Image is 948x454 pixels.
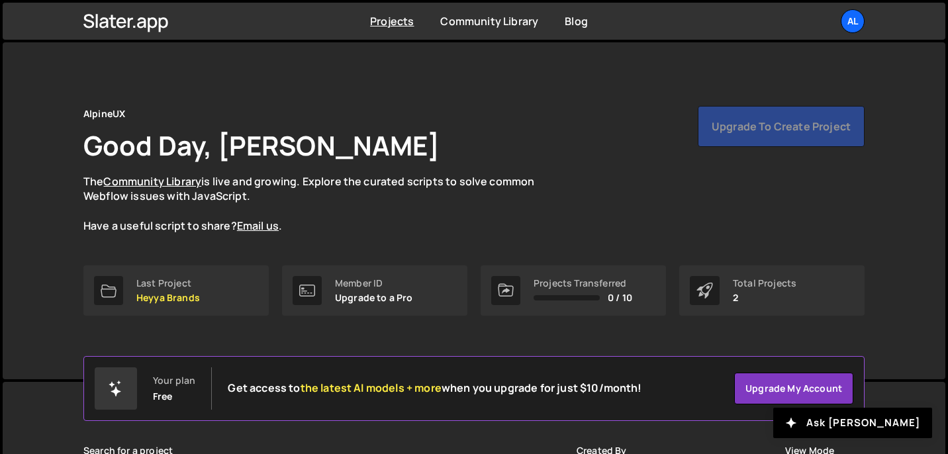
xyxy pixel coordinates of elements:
span: the latest AI models + more [301,381,442,395]
h1: Good Day, [PERSON_NAME] [83,127,440,163]
div: Member ID [335,278,413,289]
span: 0 / 10 [608,293,632,303]
a: Projects [370,14,414,28]
p: The is live and growing. Explore the curated scripts to solve common Webflow issues with JavaScri... [83,174,560,234]
a: Email us [237,218,279,233]
div: Last Project [136,278,200,289]
p: Heyya Brands [136,293,200,303]
p: 2 [733,293,796,303]
a: Al [841,9,865,33]
a: Community Library [103,174,201,189]
a: Last Project Heyya Brands [83,265,269,316]
h2: Get access to when you upgrade for just $10/month! [228,382,641,394]
div: Projects Transferred [534,278,632,289]
a: Community Library [440,14,538,28]
div: Total Projects [733,278,796,289]
a: Blog [565,14,588,28]
a: Upgrade my account [734,373,853,404]
div: Your plan [153,375,195,386]
p: Upgrade to a Pro [335,293,413,303]
div: AlpineUX [83,106,125,122]
button: Ask [PERSON_NAME] [773,408,932,438]
div: Free [153,391,173,402]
